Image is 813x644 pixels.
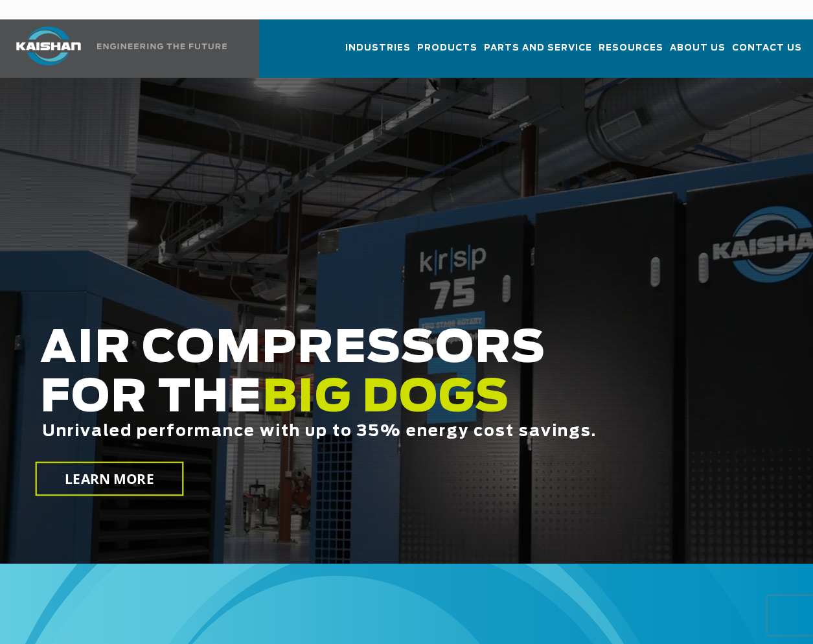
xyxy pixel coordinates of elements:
[417,31,477,75] a: Products
[732,41,802,56] span: Contact Us
[40,325,648,481] h2: AIR COMPRESSORS FOR THE
[345,41,411,56] span: Industries
[484,31,592,75] a: Parts and Service
[262,376,510,420] span: BIG DOGS
[732,31,802,75] a: Contact Us
[65,470,155,489] span: LEARN MORE
[484,41,592,56] span: Parts and Service
[345,31,411,75] a: Industries
[417,41,477,56] span: Products
[670,31,726,75] a: About Us
[36,462,184,496] a: LEARN MORE
[42,424,597,439] span: Unrivaled performance with up to 35% energy cost savings.
[599,41,663,56] span: Resources
[599,31,663,75] a: Resources
[670,41,726,56] span: About Us
[97,43,227,49] img: Engineering the future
